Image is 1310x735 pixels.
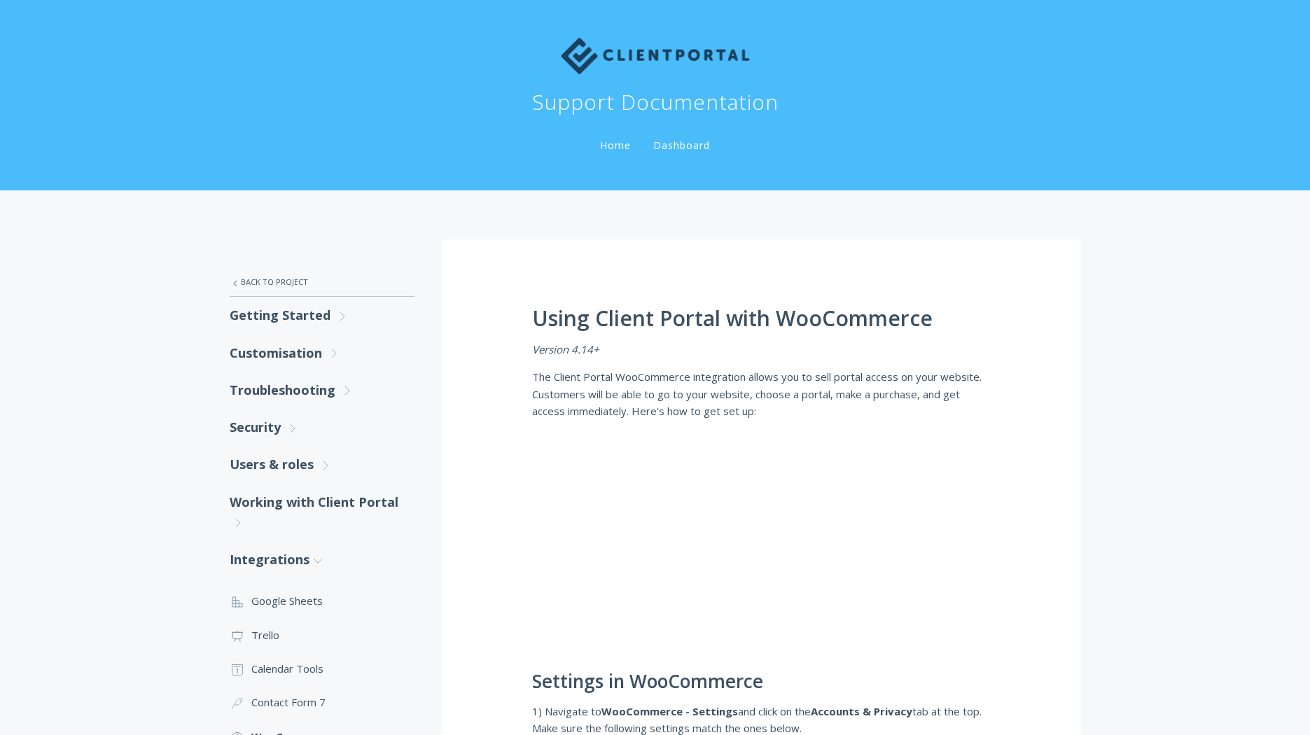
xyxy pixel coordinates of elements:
iframe: YouTube video player [532,430,924,650]
a: Trello [230,618,414,652]
strong: Accounts & Privacy [811,704,912,718]
h2: Settings in WooCommerce [532,671,991,692]
a: Contact Form 7 [230,685,414,719]
a: Calendar Tools [230,652,414,685]
a: Troubleshooting [230,372,414,409]
h1: Using Client Portal with WooCommerce [532,307,991,330]
a: Working with Client Portal [230,484,414,542]
a: Customisation [230,335,414,372]
a: Users & roles [230,446,414,483]
p: The Client Portal WooCommerce integration allows you to sell portal access on your website. Custo... [532,368,991,419]
a: Home [597,139,634,152]
h1: Support Documentation [532,88,779,116]
a: Back to Project [230,267,414,297]
strong: WooCommerce - Settings [601,704,738,718]
a: Integrations [230,541,414,578]
a: Security [230,409,414,446]
a: Getting Started [230,297,414,334]
a: Google Sheets [230,584,414,617]
a: Dashboard [650,139,713,152]
em: Version 4.14+ [532,342,599,356]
